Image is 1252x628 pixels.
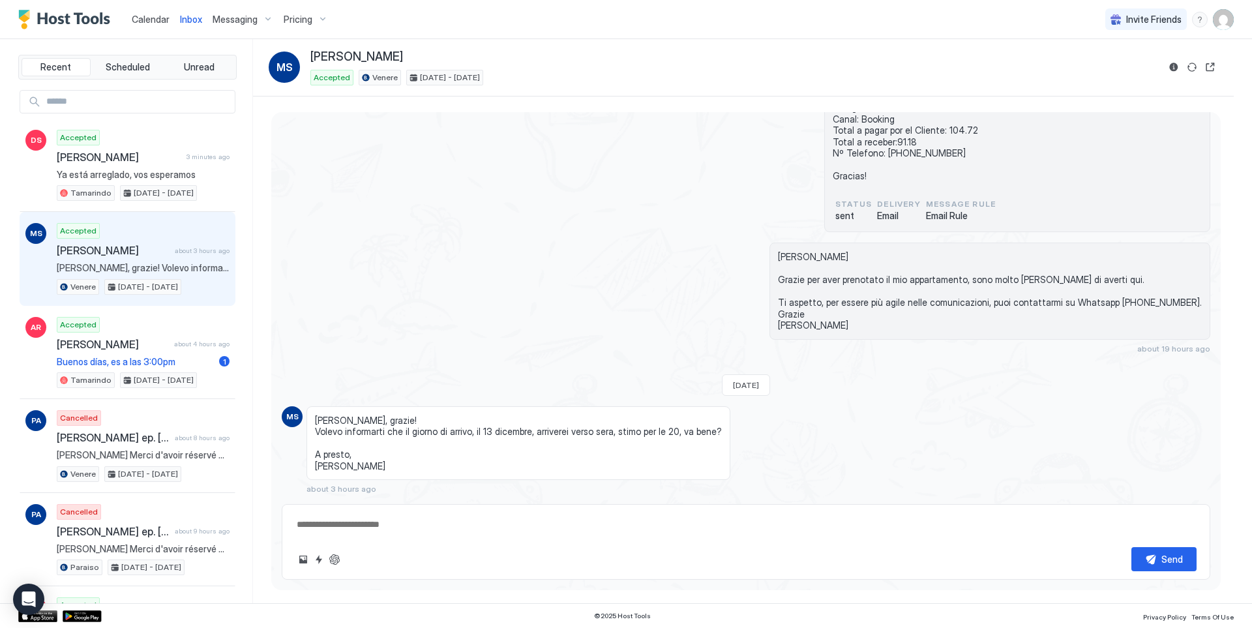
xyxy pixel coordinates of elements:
[1161,552,1183,566] div: Send
[180,12,202,26] a: Inbox
[93,58,162,76] button: Scheduled
[57,244,170,257] span: [PERSON_NAME]
[118,281,178,293] span: [DATE] - [DATE]
[13,584,44,615] div: Open Intercom Messenger
[70,187,112,199] span: Tamarindo
[57,449,230,461] span: [PERSON_NAME] Merci d'avoir réservé mon appartement, je suis [PERSON_NAME] de vous avoir ici. Je ...
[31,509,41,520] span: PA
[57,543,230,555] span: [PERSON_NAME] Merci d'avoir réservé mon appartement, je suis [PERSON_NAME] de vous avoir ici. Je ...
[70,374,112,386] span: Tamarindo
[184,61,215,73] span: Unread
[926,210,996,222] span: Email Rule
[57,169,230,181] span: Ya está arreglado, vos esperamos
[1202,59,1218,75] button: Open reservation
[18,610,57,622] a: App Store
[70,468,96,480] span: Venere
[295,552,311,567] button: Upload image
[60,599,97,611] span: Accepted
[420,72,480,83] span: [DATE] - [DATE]
[835,210,872,222] span: sent
[223,357,226,366] span: 1
[132,14,170,25] span: Calendar
[311,552,327,567] button: Quick reply
[57,262,230,274] span: [PERSON_NAME], grazie! Volevo informarti che il giorno di arrivo, il 13 dicembre, arriverei verso...
[57,338,169,351] span: [PERSON_NAME]
[1192,12,1208,27] div: menu
[63,610,102,622] a: Google Play Store
[118,468,178,480] span: [DATE] - [DATE]
[1143,613,1186,621] span: Privacy Policy
[134,374,194,386] span: [DATE] - [DATE]
[175,434,230,442] span: about 8 hours ago
[60,132,97,143] span: Accepted
[1213,9,1234,30] div: User profile
[733,380,759,390] span: [DATE]
[1184,59,1200,75] button: Sync reservation
[22,58,91,76] button: Recent
[594,612,651,620] span: © 2025 Host Tools
[121,561,181,573] span: [DATE] - [DATE]
[70,561,99,573] span: Paraiso
[70,281,96,293] span: Venere
[60,319,97,331] span: Accepted
[175,247,230,255] span: about 3 hours ago
[57,151,181,164] span: [PERSON_NAME]
[30,228,42,239] span: MS
[315,415,722,472] span: [PERSON_NAME], grazie! Volevo informarti che il giorno di arrivo, il 13 dicembre, arriverei verso...
[1191,609,1234,623] a: Terms Of Use
[372,72,398,83] span: Venere
[60,225,97,237] span: Accepted
[1143,609,1186,623] a: Privacy Policy
[1131,547,1197,571] button: Send
[306,484,376,494] span: about 3 hours ago
[284,14,312,25] span: Pricing
[877,198,921,210] span: Delivery
[778,251,1202,331] span: [PERSON_NAME] Grazie per aver prenotato il mio appartamento, sono molto [PERSON_NAME] di averti q...
[164,58,233,76] button: Unread
[31,321,41,333] span: AR
[1126,14,1182,25] span: Invite Friends
[31,415,41,426] span: PA
[276,59,293,75] span: MS
[1166,59,1182,75] button: Reservation information
[60,412,98,424] span: Cancelled
[106,61,150,73] span: Scheduled
[314,72,350,83] span: Accepted
[1191,613,1234,621] span: Terms Of Use
[60,506,98,518] span: Cancelled
[40,61,71,73] span: Recent
[877,210,921,222] span: Email
[41,91,235,113] input: Input Field
[286,411,299,423] span: MS
[310,50,403,65] span: [PERSON_NAME]
[175,527,230,535] span: about 9 hours ago
[186,153,230,161] span: 3 minutes ago
[18,55,237,80] div: tab-group
[174,340,230,348] span: about 4 hours ago
[18,10,116,29] a: Host Tools Logo
[1137,344,1210,353] span: about 19 hours ago
[926,198,996,210] span: Message Rule
[31,134,42,146] span: DS
[134,187,194,199] span: [DATE] - [DATE]
[57,356,214,368] span: Buenos días, es a las 3:00pm
[132,12,170,26] a: Calendar
[57,431,170,444] span: [PERSON_NAME] ep. [PERSON_NAME]
[180,14,202,25] span: Inbox
[213,14,258,25] span: Messaging
[327,552,342,567] button: ChatGPT Auto Reply
[57,525,170,538] span: [PERSON_NAME] ep. [PERSON_NAME]
[835,198,872,210] span: status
